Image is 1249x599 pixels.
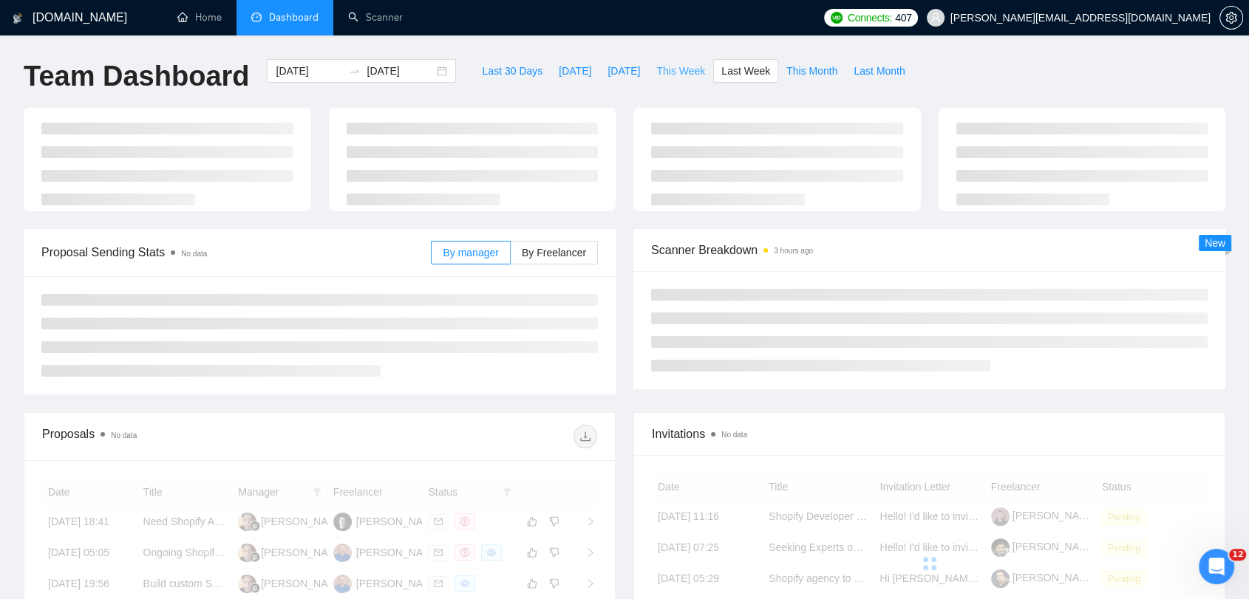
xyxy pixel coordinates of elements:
span: By Freelancer [522,247,586,259]
span: Last Month [854,63,905,79]
div: ✅ How To: Connect your agency to [DOMAIN_NAME] [30,411,248,442]
span: 407 [895,10,911,26]
p: Чем мы можем помочь? [30,130,266,180]
span: to [349,65,361,77]
button: setting [1219,6,1243,30]
img: logo [13,7,23,30]
div: 🔠 GigRadar Search Syntax: Query Operators for Optimized Job Searches [30,453,248,485]
img: Profile image for Viktor [176,24,205,53]
span: dashboard [251,12,262,22]
iframe: Intercom live chat [1199,549,1234,584]
button: [DATE] [551,59,599,83]
a: setting [1219,12,1243,24]
span: No data [181,250,207,258]
img: Profile image for Nazar [204,24,234,53]
span: Invitations [652,425,1207,443]
span: Last 30 Days [482,63,542,79]
img: upwork-logo.png [831,12,843,24]
div: 🔠 GigRadar Search Syntax: Query Operators for Optimized Job Searches [21,448,274,490]
input: Start date [276,63,343,79]
a: searchScanner [348,11,403,24]
span: Proposal Sending Stats [41,243,431,261]
img: Profile image for Dima [232,24,262,53]
button: Поиск по статьям [21,369,274,399]
span: Помощь [224,498,268,508]
button: Помощь [197,461,296,520]
span: Connects: [848,10,892,26]
span: [DATE] [559,63,591,79]
span: 12 [1229,549,1246,561]
span: Scanner Breakdown [651,241,1208,259]
button: This Month [778,59,845,83]
div: Отправить сообщение [30,296,247,312]
div: Profile image for DimaОцініть бесідуDima•1 дн. назад [16,221,280,275]
span: Поиск по статьям [30,377,135,392]
div: Отправить сообщениеОбычно мы отвечаем в течение менее минуты [15,284,281,355]
div: Proposals [42,425,320,448]
span: Чат [138,498,157,508]
button: Last Month [845,59,913,83]
span: This Week [656,63,705,79]
span: [DATE] [608,63,640,79]
button: [DATE] [599,59,648,83]
img: Profile image for Dima [30,233,60,263]
h1: Team Dashboard [24,59,249,94]
span: user [930,13,941,23]
span: No data [721,431,747,439]
div: • 1 дн. назад [96,248,165,264]
button: Last 30 Days [474,59,551,83]
button: Last Week [713,59,778,83]
div: ✅ How To: Connect your agency to [DOMAIN_NAME] [21,405,274,448]
span: By manager [443,247,498,259]
div: Обычно мы отвечаем в течение менее минуты [30,312,247,343]
time: 3 hours ago [774,247,813,255]
span: Dashboard [269,11,319,24]
button: Чат [98,461,197,520]
span: Оцініть бесіду [66,234,152,246]
span: This Month [786,63,837,79]
div: Недавние сообщения [30,211,265,227]
input: End date [367,63,434,79]
div: Недавние сообщенияProfile image for DimaОцініть бесідуDima•1 дн. назад [15,199,281,276]
button: This Week [648,59,713,83]
span: No data [111,431,137,439]
div: Dima [66,248,93,264]
img: logo [30,28,53,52]
span: swap-right [349,65,361,77]
a: homeHome [177,11,222,24]
p: Здравствуйте! 👋 [30,105,266,130]
span: New [1205,237,1225,249]
span: Главная [25,498,74,508]
span: Last Week [721,63,770,79]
